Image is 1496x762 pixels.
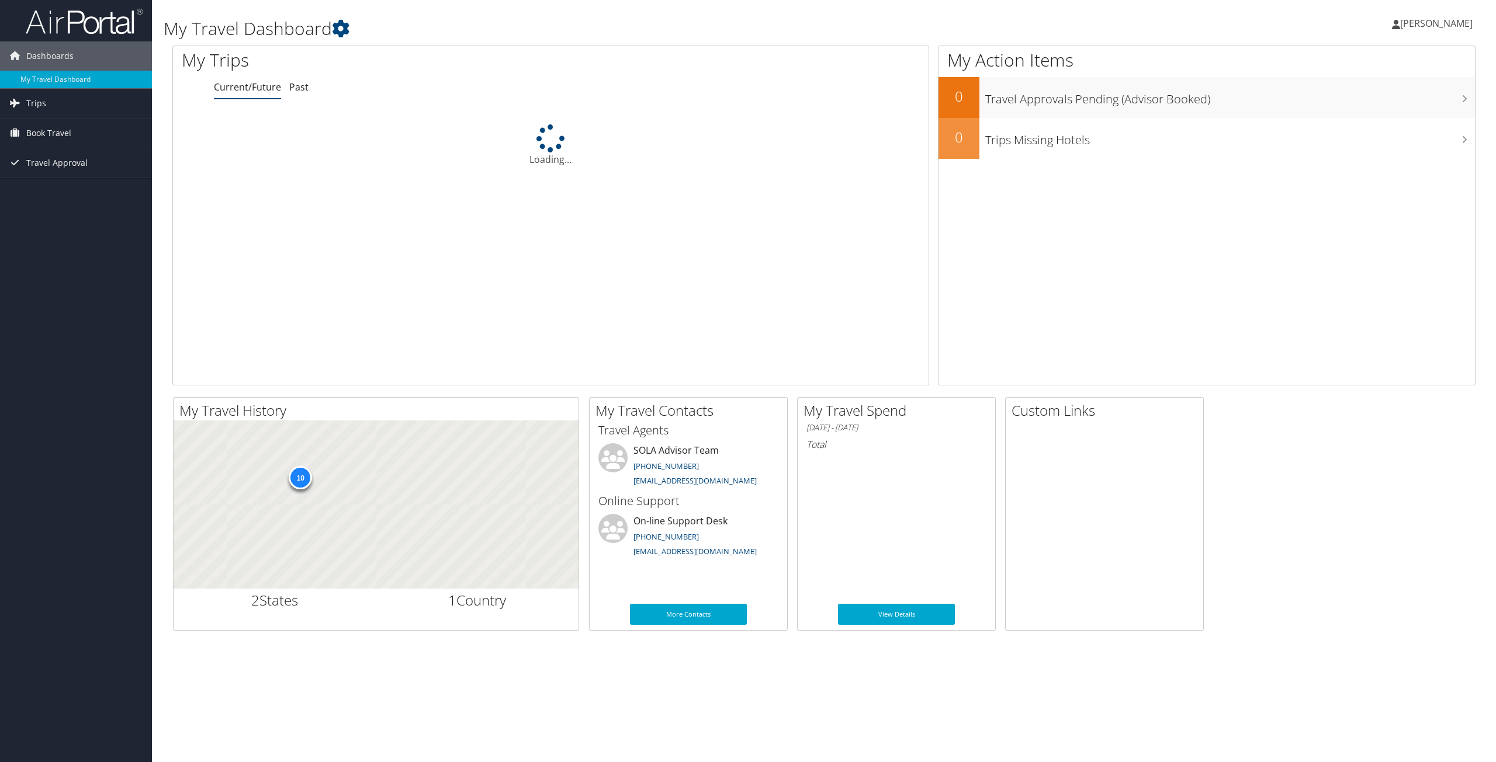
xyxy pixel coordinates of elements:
span: Book Travel [26,119,71,148]
a: [EMAIL_ADDRESS][DOMAIN_NAME] [633,475,757,486]
span: 2 [251,590,259,610]
a: View Details [838,604,955,625]
h1: My Travel Dashboard [164,16,1044,41]
a: 0Trips Missing Hotels [939,118,1475,159]
span: Dashboards [26,41,74,71]
h3: Trips Missing Hotels [985,126,1475,148]
span: Trips [26,89,46,118]
a: [PHONE_NUMBER] [633,461,699,471]
h2: My Travel Contacts [595,401,787,420]
h2: My Travel Spend [804,401,995,420]
h3: Travel Agents [598,422,778,439]
a: [PERSON_NAME] [1392,6,1484,41]
li: SOLA Advisor Team [593,443,784,491]
h1: My Action Items [939,48,1475,72]
div: 10 [289,466,312,489]
h6: Total [806,438,986,451]
h2: Custom Links [1012,401,1203,420]
a: 0Travel Approvals Pending (Advisor Booked) [939,77,1475,118]
span: 1 [448,590,456,610]
h3: Travel Approvals Pending (Advisor Booked) [985,85,1475,107]
a: [EMAIL_ADDRESS][DOMAIN_NAME] [633,546,757,556]
h2: Country [385,590,570,610]
a: [PHONE_NUMBER] [633,531,699,542]
img: airportal-logo.png [26,8,143,35]
a: Current/Future [214,81,281,93]
h2: 0 [939,127,979,147]
h6: [DATE] - [DATE] [806,422,986,433]
a: More Contacts [630,604,747,625]
h2: 0 [939,86,979,106]
h1: My Trips [182,48,605,72]
div: Loading... [173,124,929,166]
a: Past [289,81,309,93]
h2: States [182,590,368,610]
h2: My Travel History [179,401,579,420]
li: On-line Support Desk [593,514,784,562]
h3: Online Support [598,493,778,509]
span: [PERSON_NAME] [1400,17,1473,30]
span: Travel Approval [26,148,88,178]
